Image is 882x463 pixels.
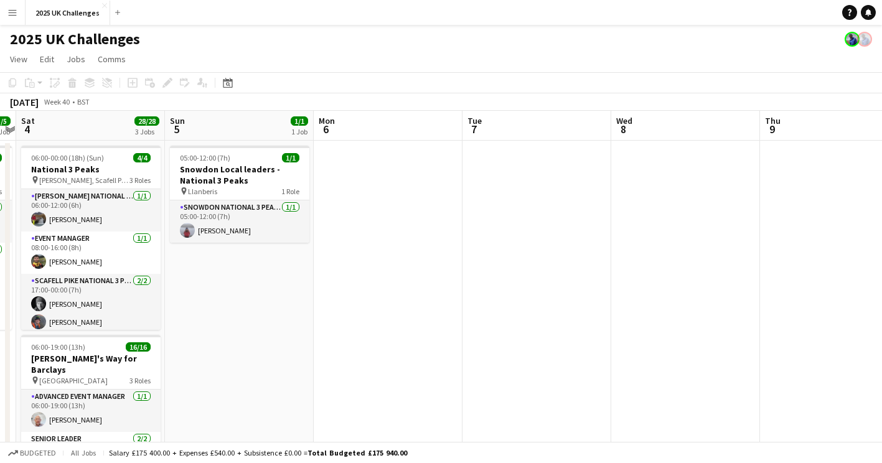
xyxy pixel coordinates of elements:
[40,54,54,65] span: Edit
[616,115,632,126] span: Wed
[77,97,90,106] div: BST
[21,274,161,334] app-card-role: Scafell Pike National 3 Peaks Walking Leader2/217:00-00:00 (7h)[PERSON_NAME][PERSON_NAME]
[26,1,110,25] button: 2025 UK Challenges
[19,122,35,136] span: 4
[21,231,161,274] app-card-role: Event Manager1/108:00-16:00 (8h)[PERSON_NAME]
[109,448,407,457] div: Salary £175 400.00 + Expenses £540.00 + Subsistence £0.00 =
[282,153,299,162] span: 1/1
[21,390,161,432] app-card-role: Advanced Event Manager1/106:00-19:00 (13h)[PERSON_NAME]
[467,115,482,126] span: Tue
[126,342,151,352] span: 16/16
[180,153,230,162] span: 05:00-12:00 (7h)
[31,153,104,162] span: 06:00-00:00 (18h) (Sun)
[291,116,308,126] span: 1/1
[291,127,307,136] div: 1 Job
[129,376,151,385] span: 3 Roles
[170,115,185,126] span: Sun
[21,164,161,175] h3: National 3 Peaks
[21,146,161,330] app-job-card: 06:00-00:00 (18h) (Sun)4/4National 3 Peaks [PERSON_NAME], Scafell Pike and Snowdon3 Roles[PERSON_...
[35,51,59,67] a: Edit
[319,115,335,126] span: Mon
[307,448,407,457] span: Total Budgeted £175 940.00
[168,122,185,136] span: 5
[188,187,217,196] span: Llanberis
[281,187,299,196] span: 1 Role
[39,175,129,185] span: [PERSON_NAME], Scafell Pike and Snowdon
[134,116,159,126] span: 28/28
[135,127,159,136] div: 3 Jobs
[10,30,140,49] h1: 2025 UK Challenges
[68,448,98,457] span: All jobs
[170,200,309,243] app-card-role: Snowdon National 3 Peaks Walking Leader1/105:00-12:00 (7h)[PERSON_NAME]
[614,122,632,136] span: 8
[21,115,35,126] span: Sat
[317,122,335,136] span: 6
[857,32,872,47] app-user-avatar: Andy Baker
[765,115,781,126] span: Thu
[21,353,161,375] h3: [PERSON_NAME]'s Way for Barclays
[466,122,482,136] span: 7
[98,54,126,65] span: Comms
[10,96,39,108] div: [DATE]
[5,51,32,67] a: View
[21,189,161,231] app-card-role: [PERSON_NAME] National 3 Peaks Walking Leader1/106:00-12:00 (6h)[PERSON_NAME]
[10,54,27,65] span: View
[67,54,85,65] span: Jobs
[20,449,56,457] span: Budgeted
[133,153,151,162] span: 4/4
[39,376,108,385] span: [GEOGRAPHIC_DATA]
[129,175,151,185] span: 3 Roles
[845,32,860,47] app-user-avatar: Andy Baker
[93,51,131,67] a: Comms
[763,122,781,136] span: 9
[170,164,309,186] h3: Snowdon Local leaders - National 3 Peaks
[62,51,90,67] a: Jobs
[31,342,85,352] span: 06:00-19:00 (13h)
[6,446,58,460] button: Budgeted
[41,97,72,106] span: Week 40
[170,146,309,243] app-job-card: 05:00-12:00 (7h)1/1Snowdon Local leaders - National 3 Peaks Llanberis1 RoleSnowdon National 3 Pea...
